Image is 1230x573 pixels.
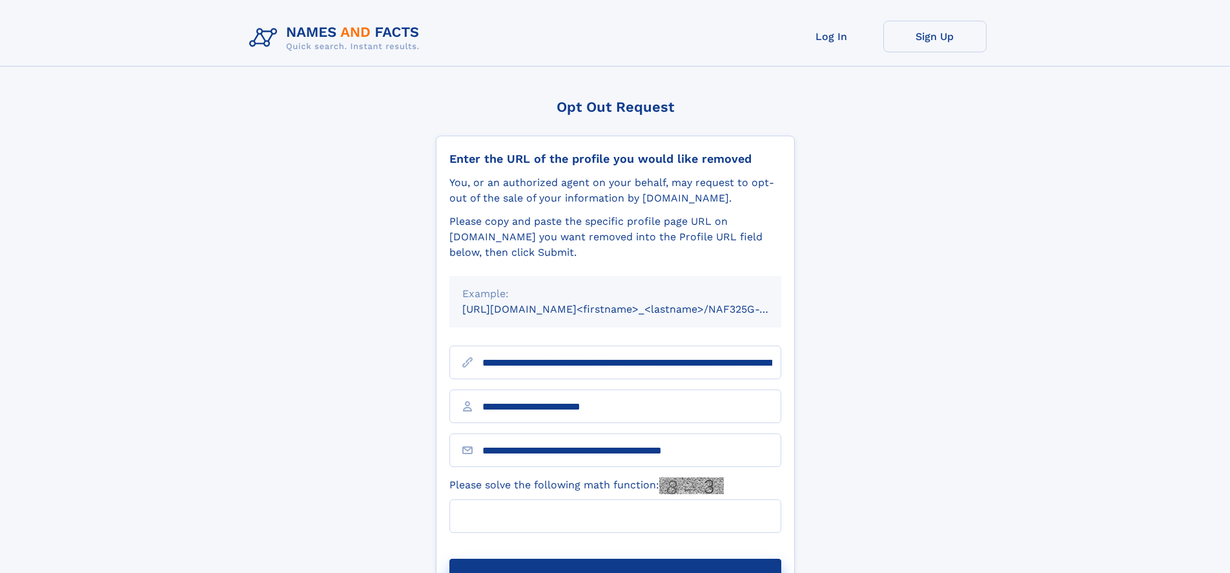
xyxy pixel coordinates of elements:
div: You, or an authorized agent on your behalf, may request to opt-out of the sale of your informatio... [449,175,781,206]
div: Opt Out Request [436,99,795,115]
div: Example: [462,286,768,302]
small: [URL][DOMAIN_NAME]<firstname>_<lastname>/NAF325G-xxxxxxxx [462,303,806,315]
img: Logo Names and Facts [244,21,430,56]
a: Sign Up [883,21,987,52]
label: Please solve the following math function: [449,477,724,494]
a: Log In [780,21,883,52]
div: Enter the URL of the profile you would like removed [449,152,781,166]
div: Please copy and paste the specific profile page URL on [DOMAIN_NAME] you want removed into the Pr... [449,214,781,260]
